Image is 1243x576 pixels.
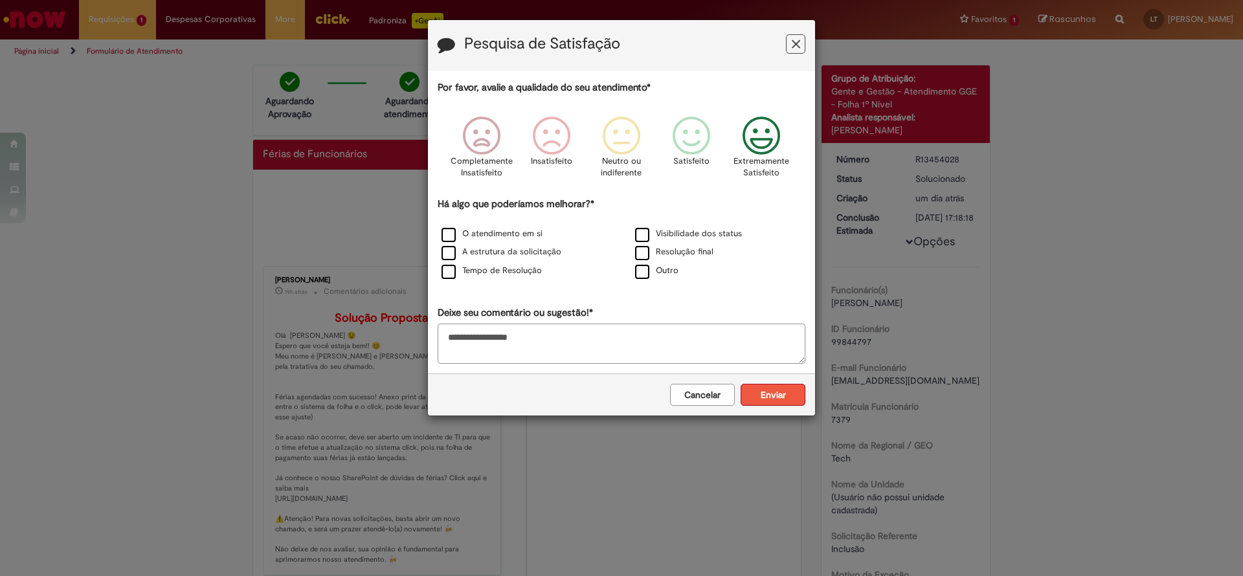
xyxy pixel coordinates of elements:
[519,107,585,195] div: Insatisfeito
[728,107,794,195] div: Extremamente Satisfeito
[598,155,645,179] p: Neutro ou indiferente
[531,155,572,168] p: Insatisfeito
[670,384,735,406] button: Cancelar
[741,384,805,406] button: Enviar
[673,155,710,168] p: Satisfeito
[442,228,543,240] label: O atendimento em si
[442,246,561,258] label: A estrutura da solicitação
[451,155,513,179] p: Completamente Insatisfeito
[635,228,742,240] label: Visibilidade dos status
[448,107,514,195] div: Completamente Insatisfeito
[442,265,542,277] label: Tempo de Resolução
[588,107,655,195] div: Neutro ou indiferente
[464,36,620,52] label: Pesquisa de Satisfação
[635,265,678,277] label: Outro
[438,306,593,320] label: Deixe seu comentário ou sugestão!*
[438,81,651,94] label: Por favor, avalie a qualidade do seu atendimento*
[438,197,805,281] div: Há algo que poderíamos melhorar?*
[733,155,789,179] p: Extremamente Satisfeito
[635,246,713,258] label: Resolução final
[658,107,724,195] div: Satisfeito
